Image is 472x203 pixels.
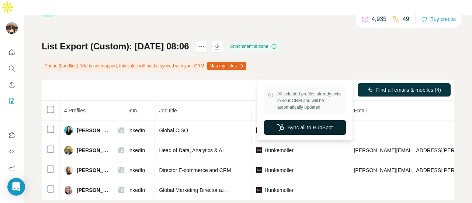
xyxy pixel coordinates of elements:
[159,108,177,113] span: Job title
[196,41,208,52] button: actions
[77,147,111,154] span: [PERSON_NAME]
[376,86,441,94] span: Find all emails & mobiles (4)
[64,146,73,155] img: Avatar
[6,78,18,91] button: Enrich CSV
[6,145,18,158] button: Use Surfe API
[6,94,18,108] button: My lists
[6,62,18,75] button: Search
[6,177,18,190] button: Feedback
[277,91,342,111] span: All selected profiles already exist in your CRM and will be automatically updated.
[6,46,18,59] button: Quick start
[264,147,294,154] span: Hunkemoller
[125,167,145,174] span: LinkedIn
[207,62,246,70] button: Map my fields
[159,187,226,193] span: Global Marketing Director a.i.
[372,15,386,24] p: 4,935
[354,108,367,113] span: Email
[77,167,111,174] span: [PERSON_NAME]
[125,127,145,134] span: LinkedIn
[6,22,18,34] img: Avatar
[256,147,262,153] img: company-logo
[264,186,294,194] span: Hunkemoller
[256,108,278,113] span: Company
[256,127,262,133] img: company-logo
[64,186,73,195] img: Avatar
[264,120,346,135] button: Sync all to HubSpot
[42,60,248,72] div: Phone (Landline) field is not mapped, this value will not be synced with your CRM
[42,41,189,52] h1: List Export (Custom): [DATE] 08:06
[7,178,25,196] div: Open Intercom Messenger
[77,186,111,194] span: [PERSON_NAME]
[125,186,145,194] span: LinkedIn
[64,108,86,113] span: 4 Profiles
[264,167,294,174] span: Hunkemoller
[6,129,18,142] button: Use Surfe on LinkedIn
[403,15,409,24] p: 49
[159,127,188,133] span: Global CISO
[256,187,262,193] img: company-logo
[64,126,73,135] img: Avatar
[256,167,262,173] img: company-logo
[358,83,451,97] button: Find all emails & mobiles (4)
[6,161,18,174] button: Dashboard
[421,14,456,24] button: Buy credits
[64,166,73,175] img: Avatar
[228,42,280,51] div: Enrichment is done
[159,167,231,173] span: Director E-commerce and CRM
[125,147,145,154] span: LinkedIn
[77,127,111,134] span: [PERSON_NAME]
[159,147,223,153] span: Head of Data, Analytics & AI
